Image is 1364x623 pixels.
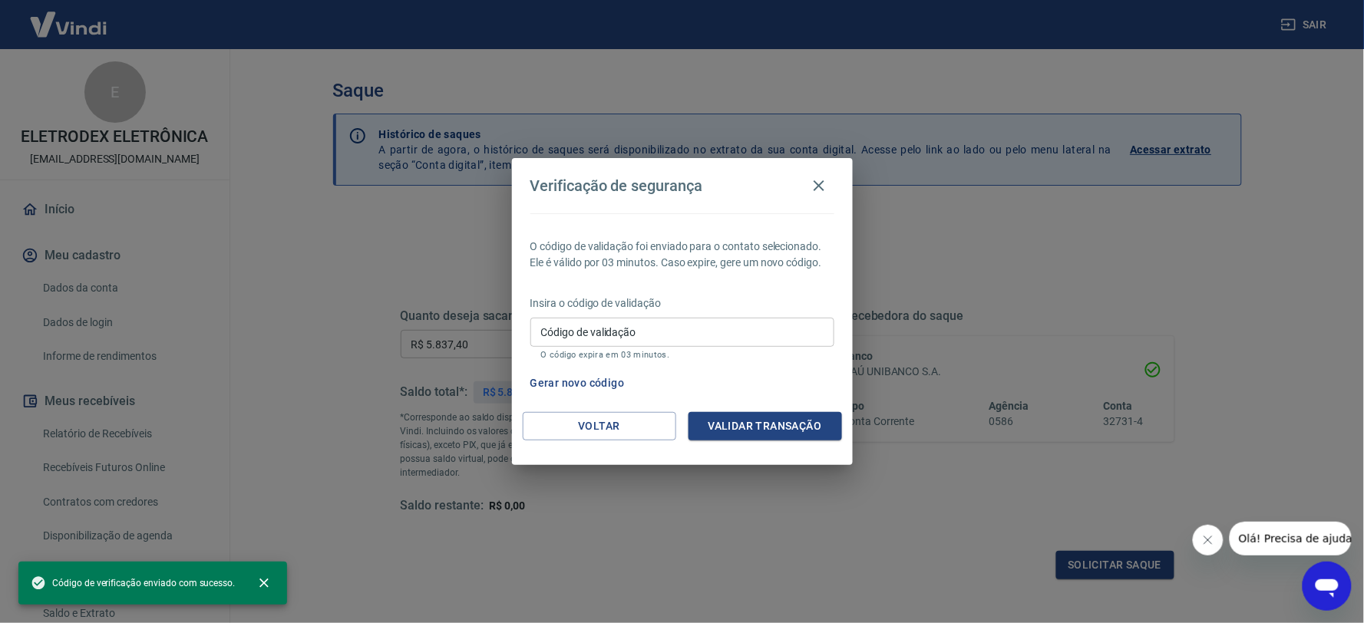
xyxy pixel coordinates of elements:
span: Código de verificação enviado com sucesso. [31,575,235,591]
button: close [247,566,281,600]
p: O código expira em 03 minutos. [541,350,824,360]
p: O código de validação foi enviado para o contato selecionado. Ele é válido por 03 minutos. Caso e... [530,239,834,271]
button: Gerar novo código [524,369,631,397]
p: Insira o código de validação [530,295,834,311]
button: Voltar [523,412,676,440]
h4: Verificação de segurança [530,176,703,195]
iframe: Fechar mensagem [1193,525,1224,555]
iframe: Botão para abrir a janela de mensagens [1303,562,1352,611]
iframe: Mensagem da empresa [1230,522,1352,555]
button: Validar transação [689,412,842,440]
span: Olá! Precisa de ajuda? [9,11,129,23]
